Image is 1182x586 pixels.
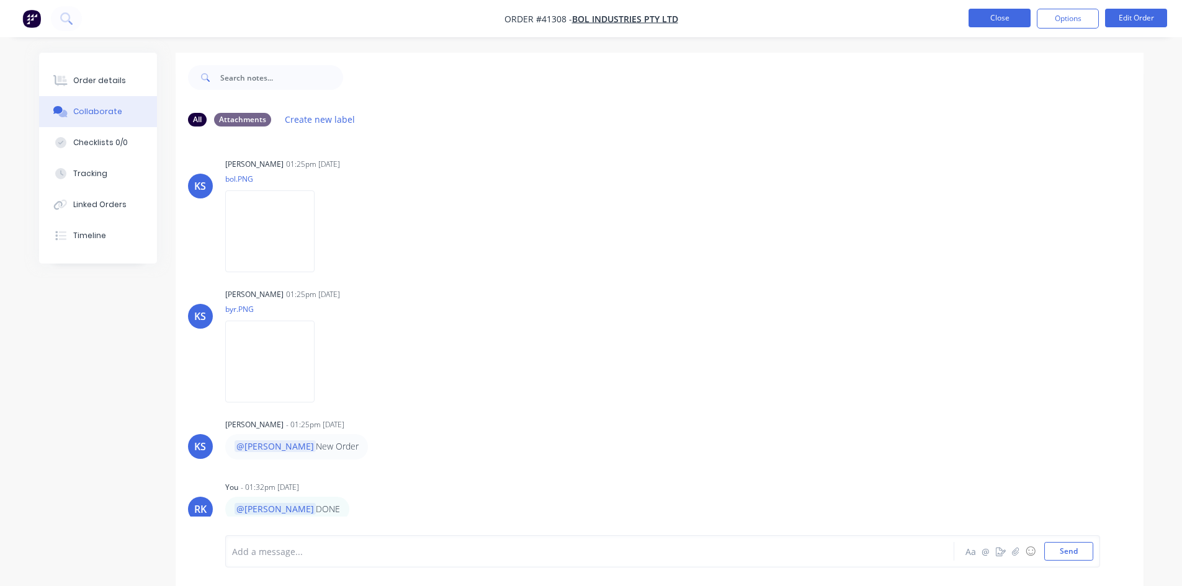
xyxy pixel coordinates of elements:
p: byr.PNG [225,304,327,314]
button: Timeline [39,220,157,251]
div: KS [194,439,206,454]
span: @[PERSON_NAME] [235,440,316,452]
button: @ [978,544,993,559]
button: Options [1037,9,1099,29]
button: Order details [39,65,157,96]
p: bol.PNG [225,174,327,184]
div: [PERSON_NAME] [225,419,284,430]
div: 01:25pm [DATE] [286,159,340,170]
div: Collaborate [73,106,122,117]
div: - 01:32pm [DATE] [241,482,299,493]
button: Linked Orders [39,189,157,220]
button: Create new label [279,111,362,128]
div: - 01:25pm [DATE] [286,419,344,430]
button: ☺ [1023,544,1038,559]
div: 01:25pm [DATE] [286,289,340,300]
p: New Order [235,440,359,453]
button: Close [969,9,1031,27]
div: Linked Orders [73,199,127,210]
button: Collaborate [39,96,157,127]
button: Checklists 0/0 [39,127,157,158]
div: Order details [73,75,126,86]
button: Edit Order [1105,9,1167,27]
button: Send [1044,542,1093,561]
div: All [188,113,207,127]
p: DONE [235,503,340,515]
div: Tracking [73,168,107,179]
div: Timeline [73,230,106,241]
button: Aa [964,544,978,559]
div: [PERSON_NAME] [225,289,284,300]
div: Attachments [214,113,271,127]
span: @[PERSON_NAME] [235,503,316,515]
div: KS [194,179,206,193]
input: Search notes... [220,65,343,90]
div: KS [194,309,206,324]
a: Bol Industries Pty Ltd [572,13,678,25]
div: Checklists 0/0 [73,137,128,148]
button: Tracking [39,158,157,189]
span: Order #41308 - [504,13,572,25]
div: You [225,482,238,493]
div: RK [194,502,207,517]
div: [PERSON_NAME] [225,159,284,170]
img: Factory [22,9,41,28]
